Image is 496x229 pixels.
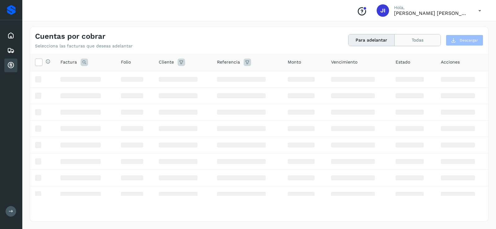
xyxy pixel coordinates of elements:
div: Embarques [4,44,17,57]
div: Inicio [4,29,17,42]
span: Descargar [460,37,478,43]
span: Acciones [441,59,460,65]
span: Monto [288,59,301,65]
p: JOHNATAN IVAN ESQUIVEL MEDRANO [394,10,468,16]
span: Vencimiento [331,59,357,65]
span: Cliente [159,59,174,65]
span: Folio [121,59,131,65]
button: Todas [395,34,441,46]
p: Hola, [394,5,468,10]
button: Para adelantar [348,34,395,46]
span: Factura [60,59,77,65]
p: Selecciona las facturas que deseas adelantar [35,43,133,49]
h4: Cuentas por cobrar [35,32,105,41]
span: Referencia [217,59,240,65]
div: Cuentas por cobrar [4,59,17,72]
span: Estado [396,59,410,65]
button: Descargar [446,35,483,46]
